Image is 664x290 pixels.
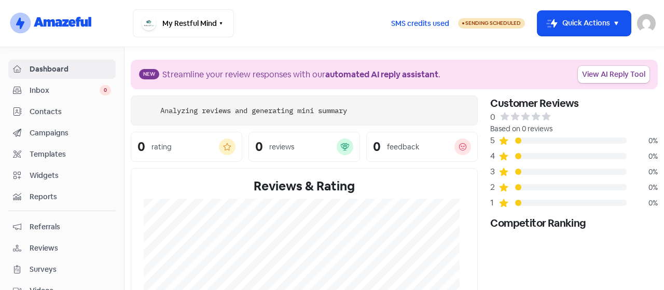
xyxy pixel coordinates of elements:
div: Streamline your review responses with our . [162,68,440,81]
div: 0% [627,198,658,209]
a: 0feedback [366,132,478,162]
img: User [637,14,656,33]
div: 0% [627,182,658,193]
a: Sending Scheduled [458,17,525,30]
a: Widgets [8,166,116,185]
span: New [139,69,159,79]
div: 3 [490,165,499,178]
div: 4 [490,150,499,162]
a: Campaigns [8,123,116,143]
div: Analyzing reviews and generating mini summary [160,105,347,116]
a: Reports [8,187,116,206]
a: 0reviews [248,132,360,162]
div: 0 [137,141,145,153]
a: Contacts [8,102,116,121]
a: Templates [8,145,116,164]
span: Widgets [30,170,111,181]
div: 5 [490,134,499,147]
a: Reviews [8,239,116,258]
span: Sending Scheduled [465,20,521,26]
div: Reviews & Rating [144,177,465,196]
a: Inbox 0 [8,81,116,100]
div: 1 [490,197,499,209]
div: 0 [490,111,495,123]
div: 0% [627,167,658,177]
b: automated AI reply assistant [325,69,438,80]
div: 2 [490,181,499,194]
span: Reviews [30,243,111,254]
div: feedback [387,142,419,153]
a: View AI Reply Tool [578,66,649,83]
span: Inbox [30,85,100,96]
span: Templates [30,149,111,160]
span: SMS credits used [391,18,449,29]
a: Surveys [8,260,116,279]
span: Campaigns [30,128,111,139]
span: Surveys [30,264,111,275]
div: reviews [269,142,294,153]
a: Referrals [8,217,116,237]
a: SMS credits used [382,17,458,28]
span: 0 [100,85,111,95]
span: Reports [30,191,111,202]
div: rating [151,142,172,153]
span: Contacts [30,106,111,117]
div: Based on 0 reviews [490,123,658,134]
button: Quick Actions [537,11,631,36]
button: My Restful Mind [133,9,234,37]
div: 0% [627,135,658,146]
div: 0% [627,151,658,162]
a: Dashboard [8,60,116,79]
span: Dashboard [30,64,111,75]
a: 0rating [131,132,242,162]
span: Referrals [30,222,111,232]
div: 0 [255,141,263,153]
div: Customer Reviews [490,95,658,111]
div: Competitor Ranking [490,215,658,231]
div: 0 [373,141,381,153]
